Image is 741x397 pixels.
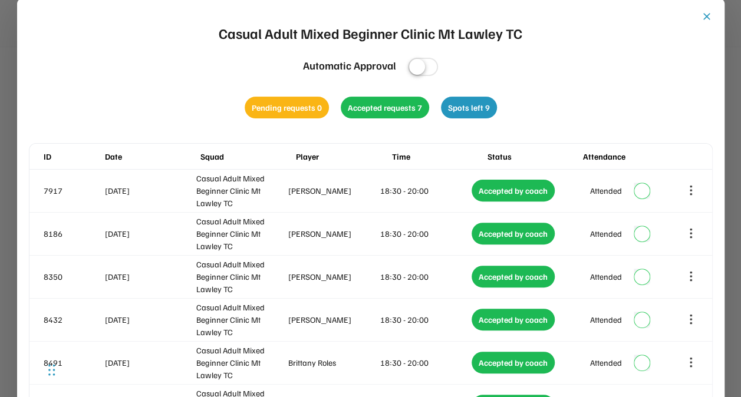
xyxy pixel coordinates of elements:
button: close [701,11,713,22]
div: [DATE] [105,227,195,240]
div: Accepted by coach [472,309,555,330]
div: Time [391,150,485,163]
div: Player [296,150,389,163]
div: [PERSON_NAME] [288,313,378,326]
div: Automatic Approval [303,58,396,74]
div: Status [488,150,581,163]
div: 18:30 - 20:00 [380,184,470,197]
div: Pending requests 0 [245,97,329,118]
div: ID [44,150,103,163]
div: 8186 [44,227,103,240]
div: Attended [590,356,622,369]
div: [PERSON_NAME] [288,184,378,197]
div: Attended [590,227,622,240]
div: Accepted by coach [472,352,555,373]
div: Squad [200,150,294,163]
div: Attended [590,270,622,283]
div: Casual Adult Mixed Beginner Clinic Mt Lawley TC [219,22,522,44]
div: 18:30 - 20:00 [380,313,470,326]
div: Date [105,150,198,163]
div: Accepted requests 7 [341,97,429,118]
div: Accepted by coach [472,180,555,201]
div: [PERSON_NAME] [288,227,378,240]
div: [PERSON_NAME] [288,270,378,283]
div: Spots left 9 [441,97,497,118]
div: Brittany Roles [288,356,378,369]
div: Attended [590,184,622,197]
div: 18:30 - 20:00 [380,356,470,369]
div: [DATE] [105,184,195,197]
div: Accepted by coach [472,266,555,287]
div: 18:30 - 20:00 [380,227,470,240]
div: Accepted by coach [472,223,555,244]
div: Casual Adult Mixed Beginner Clinic Mt Lawley TC [196,215,286,252]
div: Casual Adult Mixed Beginner Clinic Mt Lawley TC [196,172,286,209]
div: 7917 [44,184,103,197]
div: Attended [590,313,622,326]
div: Attendance [583,150,676,163]
div: 18:30 - 20:00 [380,270,470,283]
